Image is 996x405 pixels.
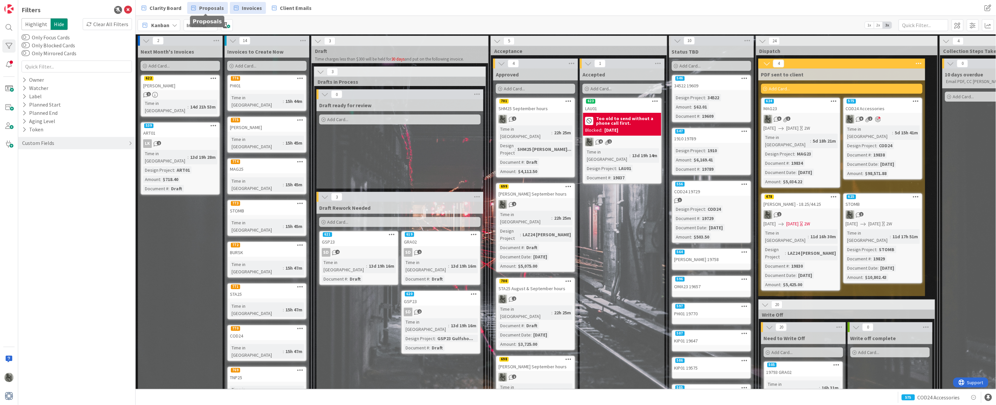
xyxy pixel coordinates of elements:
div: 13d 19h 28m [189,154,217,161]
div: 775 [228,117,306,123]
div: 586 [672,358,751,364]
div: 1910 [706,147,719,154]
div: ART01 [175,166,192,174]
div: Time in [GEOGRAPHIC_DATA] [230,136,283,150]
span: : [188,154,189,161]
span: : [877,142,878,149]
span: : [795,150,796,157]
div: 585 [672,385,751,391]
div: 774 [228,159,306,165]
div: SD [402,248,480,257]
div: Time in [GEOGRAPHIC_DATA] [230,177,283,192]
div: MAG23 [796,150,813,157]
span: : [551,129,552,136]
div: 539 [144,123,153,128]
div: MAG23 [762,104,840,113]
span: Status TBD [672,48,699,55]
span: Add Card... [327,116,348,122]
input: Quick Filter... [899,19,948,31]
div: PA [844,115,922,123]
div: LK [141,139,219,148]
div: LK [143,139,152,148]
div: 5d 18h 21m [811,137,838,145]
div: 772 [228,242,306,248]
label: Only Mirrored Cards [22,49,76,57]
img: PA [846,115,854,123]
div: COD24 19729 [672,187,751,196]
div: 773STOMB [228,201,306,215]
span: Add Card... [149,63,170,69]
div: $718.40 [161,176,180,183]
div: $6,169.41 [692,156,715,163]
span: 1 [594,60,606,67]
div: PA [844,210,922,219]
span: 0 [957,60,968,67]
span: 4 [773,60,784,67]
div: 597PHI01 19770 [672,303,751,318]
div: Document # [498,158,524,166]
span: [DATE] [764,125,776,132]
div: SHM25 [PERSON_NAME]... [516,146,573,153]
div: Amount [764,178,781,185]
div: 700 [497,278,575,284]
img: PA [498,295,507,303]
div: [PERSON_NAME] [228,123,306,132]
img: PA [846,210,854,219]
span: : [188,103,189,111]
span: : [863,170,864,177]
div: 15h 45m [284,139,304,147]
div: Time in [GEOGRAPHIC_DATA] [498,125,551,140]
div: Design Project [674,147,705,154]
div: PHI01 [228,81,306,90]
span: 0 [331,90,342,98]
span: Support [14,1,30,9]
div: $4,112.50 [516,168,539,175]
div: 54634522 19609 [672,75,751,90]
div: Amount [674,103,691,111]
a: Client Emails [268,2,316,14]
span: : [629,152,630,159]
span: Dispatch [759,48,929,54]
span: 1 [786,116,791,121]
span: 2 [868,116,873,121]
span: Approved [496,71,519,78]
span: Add Card... [772,349,793,355]
span: Add Card... [504,86,525,92]
div: COD24 Accessories [844,104,922,113]
div: LAU01 [617,165,633,172]
div: Planned Start [22,101,62,109]
div: Document Date [846,160,878,168]
span: : [796,169,797,176]
span: Next Month's Invoices [141,48,194,55]
div: 15h 44m [284,98,304,105]
div: SD [402,308,480,316]
div: Time in [GEOGRAPHIC_DATA] [143,150,188,164]
div: PA [583,138,661,146]
div: 621 [320,232,398,238]
span: Draft ready for review [319,102,371,109]
div: 698[PERSON_NAME] September hours [497,356,575,371]
div: 622[PERSON_NAME] [141,75,219,90]
div: Draft [169,185,184,192]
div: 587KIP01 19647 [672,331,751,345]
div: 699[PERSON_NAME] September hours [497,184,575,198]
span: : [616,165,617,172]
div: 556COD24 19729 [672,181,751,196]
div: 547 [675,129,685,134]
div: Time in [GEOGRAPHIC_DATA] [143,100,188,114]
div: $5,034.22 [782,178,804,185]
div: Blocked: [585,127,602,134]
div: 773 [228,201,306,206]
span: : [283,98,284,105]
span: : [871,151,872,158]
span: 9 [859,116,864,121]
div: 478[PERSON_NAME] - 18.25/44.25 [762,194,840,208]
div: 774 [231,159,240,164]
span: : [174,166,175,174]
span: : [168,185,169,192]
div: 700STA25 August & September hours [497,278,575,293]
div: 556 [675,182,685,187]
div: 13d 19h 14m [630,152,659,159]
div: Amount [846,170,863,177]
span: Draft [315,48,480,54]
